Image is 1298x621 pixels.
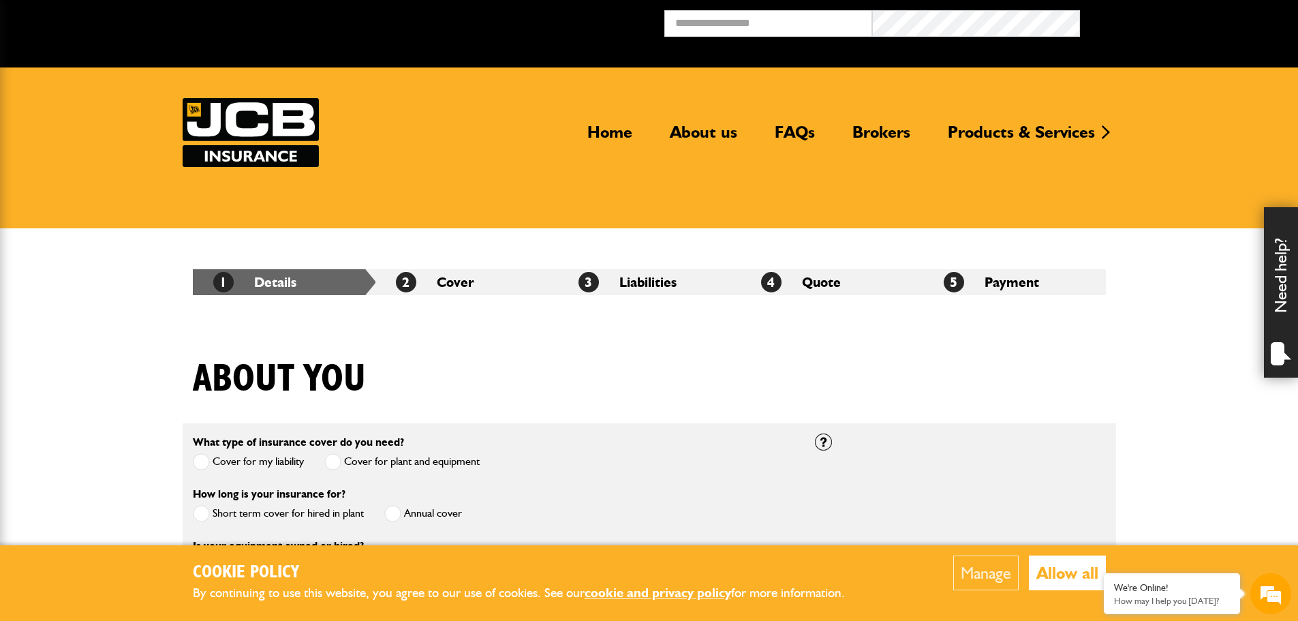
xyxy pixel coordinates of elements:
span: 5 [944,272,964,292]
p: By continuing to use this website, you agree to our use of cookies. See our for more information. [193,583,867,604]
h2: Cookie Policy [193,562,867,584]
label: How long is your insurance for? [193,489,345,500]
h1: About you [193,357,366,402]
a: Products & Services [938,122,1105,153]
li: Cover [375,269,558,295]
div: Need help? [1264,207,1298,378]
a: cookie and privacy policy [585,585,731,601]
li: Details [193,269,375,295]
span: 4 [761,272,782,292]
a: FAQs [764,122,825,153]
a: About us [660,122,747,153]
label: Cover for my liability [193,453,304,470]
p: How may I help you today? [1114,596,1230,606]
li: Payment [923,269,1106,295]
a: JCB Insurance Services [183,98,319,167]
button: Allow all [1029,556,1106,590]
a: Home [577,122,643,153]
label: Cover for plant and equipment [324,453,480,470]
li: Liabilities [558,269,741,295]
label: Short term cover for hired in plant [193,505,364,522]
a: Brokers [842,122,921,153]
button: Manage [953,556,1019,590]
span: 1 [213,272,234,292]
label: Annual cover [384,505,462,522]
div: We're Online! [1114,582,1230,594]
label: What type of insurance cover do you need? [193,437,404,448]
button: Broker Login [1080,10,1288,31]
span: 3 [578,272,599,292]
li: Quote [741,269,923,295]
span: 2 [396,272,416,292]
label: Is your equipment owned or hired? [193,541,364,551]
img: JCB Insurance Services logo [183,98,319,167]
